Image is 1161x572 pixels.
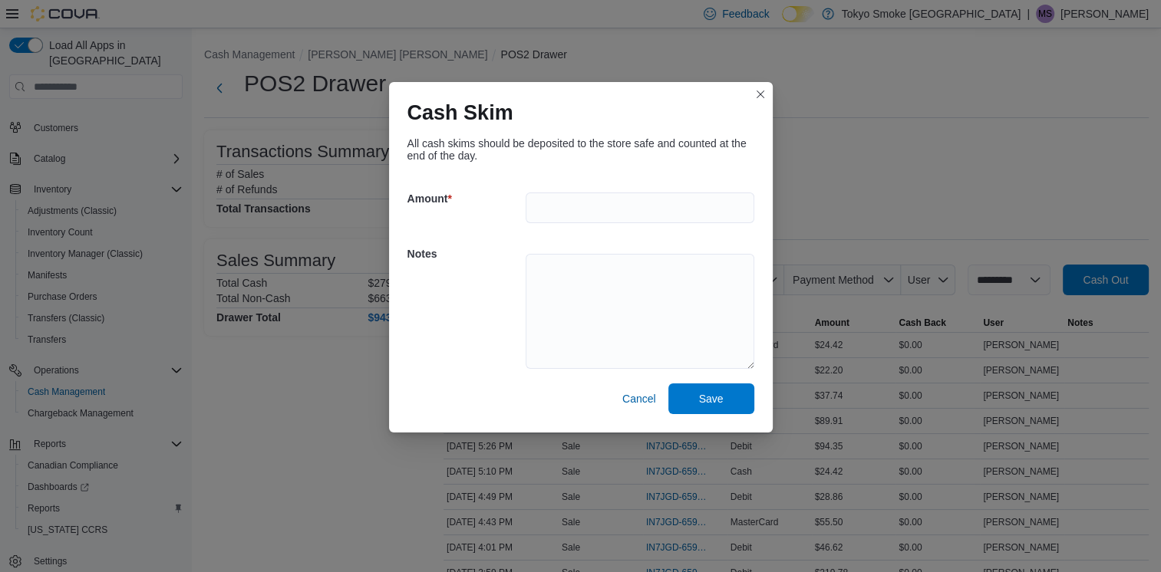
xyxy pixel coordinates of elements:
[407,183,523,214] h5: Amount
[668,383,754,414] button: Save
[751,85,770,104] button: Closes this modal window
[616,383,662,414] button: Cancel
[407,100,513,125] h1: Cash Skim
[622,391,656,406] span: Cancel
[407,238,523,269] h5: Notes
[699,391,724,406] span: Save
[407,137,754,162] div: All cash skims should be deposited to the store safe and counted at the end of the day.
